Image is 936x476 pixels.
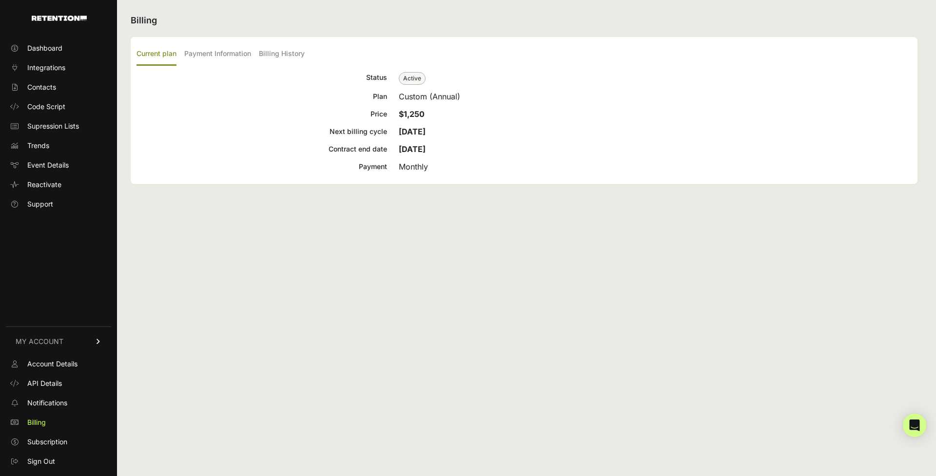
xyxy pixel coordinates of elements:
span: Sign Out [27,457,55,466]
div: Payment [136,161,387,172]
div: Monthly [399,161,912,172]
a: Dashboard [6,40,111,56]
a: Reactivate [6,177,111,192]
a: Trends [6,138,111,153]
a: Event Details [6,157,111,173]
div: Contract end date [136,143,387,155]
label: Billing History [259,43,305,66]
span: Active [399,72,426,85]
strong: $1,250 [399,109,425,119]
span: Billing [27,418,46,427]
label: Payment Information [184,43,251,66]
span: API Details [27,379,62,388]
span: Integrations [27,63,65,73]
img: Retention.com [32,16,87,21]
strong: [DATE] [399,144,426,154]
a: Billing [6,415,111,430]
span: Subscription [27,437,67,447]
div: Plan [136,91,387,102]
a: Integrations [6,60,111,76]
div: Price [136,108,387,120]
a: Notifications [6,395,111,411]
div: Custom (Annual) [399,91,912,102]
a: Support [6,196,111,212]
h2: Billing [131,14,917,27]
a: Contacts [6,79,111,95]
a: API Details [6,376,111,391]
span: Supression Lists [27,121,79,131]
a: Sign Out [6,454,111,469]
div: Open Intercom Messenger [903,414,926,437]
span: Notifications [27,398,67,408]
span: Account Details [27,359,78,369]
span: Support [27,199,53,209]
label: Current plan [136,43,176,66]
span: Dashboard [27,43,62,53]
div: Status [136,72,387,85]
span: MY ACCOUNT [16,337,63,346]
span: Event Details [27,160,69,170]
span: Reactivate [27,180,61,190]
a: Account Details [6,356,111,372]
a: Supression Lists [6,118,111,134]
a: Subscription [6,434,111,450]
div: Next billing cycle [136,126,387,137]
span: Trends [27,141,49,151]
a: Code Script [6,99,111,114]
strong: [DATE] [399,127,426,136]
span: Code Script [27,102,65,112]
a: MY ACCOUNT [6,326,111,356]
span: Contacts [27,82,56,92]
